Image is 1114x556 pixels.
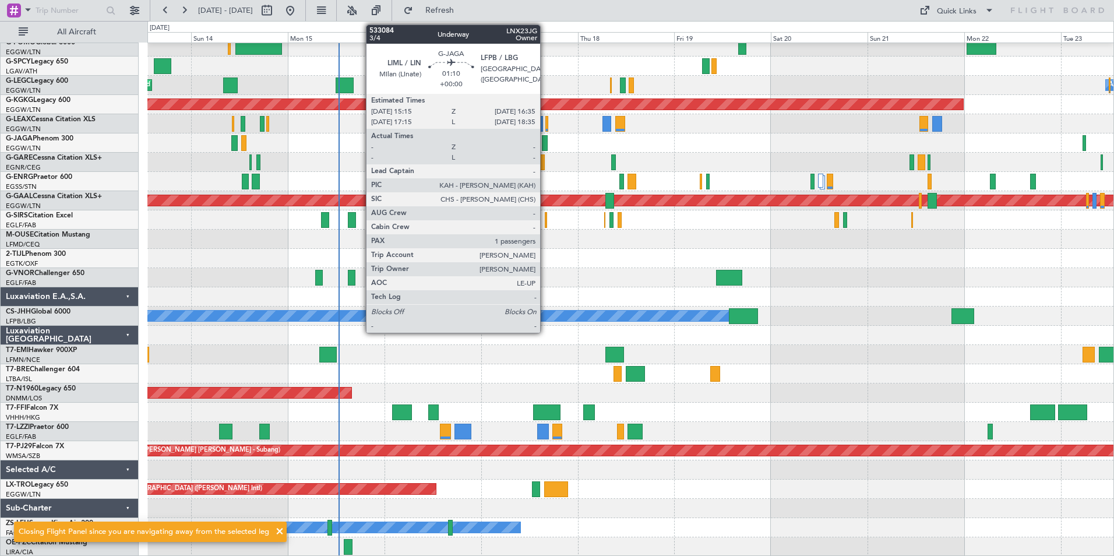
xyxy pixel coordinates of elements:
div: Wed 17 [481,32,578,43]
a: T7-BREChallenger 604 [6,366,80,373]
button: All Aircraft [13,23,126,41]
div: Mon 22 [964,32,1061,43]
a: EGGW/LTN [6,48,41,57]
span: G-VNOR [6,270,34,277]
div: Tue 16 [385,32,481,43]
span: CS-JHH [6,308,31,315]
a: T7-PJ29Falcon 7X [6,443,64,450]
span: G-LEAX [6,116,31,123]
a: T7-EMIHawker 900XP [6,347,77,354]
a: EGGW/LTN [6,86,41,95]
span: G-ENRG [6,174,33,181]
input: Trip Number [36,2,103,19]
a: T7-N1960Legacy 650 [6,385,76,392]
a: EGTK/OXF [6,259,38,268]
span: T7-PJ29 [6,443,32,450]
a: EGLF/FAB [6,221,36,230]
span: 2-TIJL [6,251,25,258]
a: G-VNORChallenger 650 [6,270,84,277]
a: 2-TIJLPhenom 300 [6,251,66,258]
a: VHHH/HKG [6,413,40,422]
a: LTBA/ISL [6,375,32,383]
a: WMSA/SZB [6,452,40,460]
a: LFMD/CEQ [6,240,40,249]
div: Thu 18 [578,32,675,43]
span: G-LEGC [6,78,31,85]
div: Sat 20 [771,32,868,43]
span: G-JAGA [6,135,33,142]
a: G-GARECessna Citation XLS+ [6,154,102,161]
a: EGGW/LTN [6,144,41,153]
div: Fri 19 [674,32,771,43]
div: Mon 15 [288,32,385,43]
a: G-LEGCLegacy 600 [6,78,68,85]
a: T7-FFIFalcon 7X [6,404,58,411]
div: [DATE] [150,23,170,33]
span: T7-LZZI [6,424,30,431]
button: Refresh [398,1,468,20]
a: G-LEAXCessna Citation XLS [6,116,96,123]
a: G-JAGAPhenom 300 [6,135,73,142]
a: M-OUSECitation Mustang [6,231,90,238]
span: [DATE] - [DATE] [198,5,253,16]
a: EGGW/LTN [6,490,41,499]
div: Closing Flight Panel since you are navigating away from the selected leg [19,526,269,538]
a: EGGW/LTN [6,105,41,114]
a: EGSS/STN [6,182,37,191]
div: Quick Links [937,6,976,17]
a: EGLF/FAB [6,432,36,441]
span: G-GARE [6,154,33,161]
div: Sun 21 [868,32,964,43]
a: LGAV/ATH [6,67,37,76]
span: G-KGKG [6,97,33,104]
a: EGGW/LTN [6,202,41,210]
a: EGNR/CEG [6,163,41,172]
a: G-KGKGLegacy 600 [6,97,70,104]
span: Refresh [415,6,464,15]
a: LX-TROLegacy 650 [6,481,68,488]
span: T7-BRE [6,366,30,373]
span: M-OUSE [6,231,34,238]
span: T7-FFI [6,404,26,411]
a: G-SPCYLegacy 650 [6,58,68,65]
a: CS-JHHGlobal 6000 [6,308,70,315]
span: T7-N1960 [6,385,38,392]
span: G-SPCY [6,58,31,65]
a: T7-LZZIPraetor 600 [6,424,69,431]
a: LFMN/NCE [6,356,40,364]
div: Sun 14 [191,32,288,43]
span: G-SIRS [6,212,28,219]
span: LX-TRO [6,481,31,488]
span: G-GAAL [6,193,33,200]
span: T7-EMI [6,347,29,354]
a: EGGW/LTN [6,125,41,133]
a: DNMM/LOS [6,394,42,403]
a: G-GAALCessna Citation XLS+ [6,193,102,200]
a: LFPB/LBG [6,317,36,326]
a: G-ENRGPraetor 600 [6,174,72,181]
button: Quick Links [914,1,1000,20]
a: G-SIRSCitation Excel [6,212,73,219]
div: Unplanned Maint [GEOGRAPHIC_DATA] ([PERSON_NAME] Intl) [73,480,262,498]
span: All Aircraft [30,28,123,36]
a: EGLF/FAB [6,279,36,287]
